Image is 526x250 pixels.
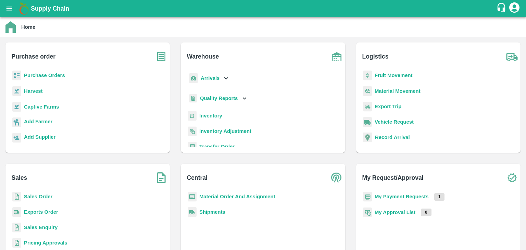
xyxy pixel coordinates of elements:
[375,135,410,140] a: Record Arrival
[503,169,521,186] img: check
[5,21,16,33] img: home
[363,71,372,80] img: fruit
[375,73,413,78] a: Fruit Movement
[12,173,27,183] b: Sales
[153,169,170,186] img: soSales
[188,126,197,136] img: inventory
[199,128,251,134] a: Inventory Adjustment
[503,48,521,65] img: truck
[375,104,401,109] a: Export Trip
[199,144,235,149] a: Transfer Order
[188,192,197,202] img: centralMaterial
[24,118,52,127] a: Add Farmer
[24,194,52,199] a: Sales Order
[199,209,225,215] a: Shipments
[12,223,21,233] img: sales
[21,24,35,30] b: Home
[12,238,21,248] img: sales
[363,133,372,142] img: recordArrival
[187,173,208,183] b: Central
[328,169,345,186] img: central
[363,192,372,202] img: payment
[1,1,17,16] button: open drawer
[363,117,372,127] img: vehicle
[201,75,220,81] b: Arrivals
[328,48,345,65] img: warehouse
[31,4,496,13] a: Supply Chain
[362,52,389,61] b: Logistics
[188,111,197,121] img: whInventory
[508,1,521,16] div: account of current user
[188,91,248,105] div: Quality Reports
[12,133,21,143] img: supplier
[363,102,372,112] img: delivery
[375,119,414,125] a: Vehicle Request
[12,117,21,127] img: farmer
[375,194,429,199] a: My Payment Requests
[31,5,69,12] b: Supply Chain
[24,209,58,215] a: Exports Order
[434,193,445,201] p: 1
[375,210,415,215] a: My Approval List
[24,73,65,78] a: Purchase Orders
[24,119,52,124] b: Add Farmer
[363,207,372,217] img: approval
[362,173,424,183] b: My Request/Approval
[24,240,67,246] a: Pricing Approvals
[375,88,421,94] a: Material Movement
[199,194,275,199] a: Material Order And Assignment
[200,96,238,101] b: Quality Reports
[189,94,197,103] img: qualityReport
[188,142,197,152] img: whTransfer
[189,73,198,83] img: whArrival
[17,2,31,15] img: logo
[188,207,197,217] img: shipments
[199,113,222,118] a: Inventory
[188,71,230,86] div: Arrivals
[24,134,55,140] b: Add Supplier
[421,209,431,216] p: 0
[496,2,508,15] div: customer-support
[153,48,170,65] img: purchase
[24,88,42,94] a: Harvest
[24,133,55,142] a: Add Supplier
[12,71,21,80] img: reciept
[12,86,21,96] img: harvest
[363,86,372,96] img: material
[12,102,21,112] img: harvest
[187,52,219,61] b: Warehouse
[24,104,59,110] a: Captive Farms
[24,225,58,230] a: Sales Enquiry
[12,192,21,202] img: sales
[12,207,21,217] img: shipments
[12,52,55,61] b: Purchase order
